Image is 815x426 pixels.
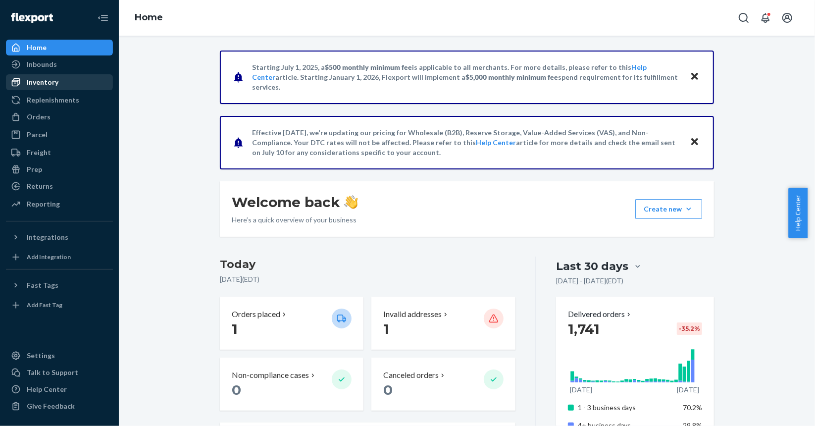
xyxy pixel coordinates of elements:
[27,164,42,174] div: Prep
[27,280,58,290] div: Fast Tags
[788,188,808,238] button: Help Center
[27,130,48,140] div: Parcel
[6,381,113,397] a: Help Center
[6,56,113,72] a: Inbounds
[756,8,775,28] button: Open notifications
[6,40,113,55] a: Home
[383,309,442,320] p: Invalid addresses
[556,276,623,286] p: [DATE] - [DATE] ( EDT )
[27,77,58,87] div: Inventory
[93,8,113,28] button: Close Navigation
[220,257,515,272] h3: Today
[232,215,358,225] p: Here’s a quick overview of your business
[27,368,78,377] div: Talk to Support
[6,249,113,265] a: Add Integration
[6,145,113,160] a: Freight
[220,297,363,350] button: Orders placed 1
[568,309,633,320] button: Delivered orders
[476,138,516,147] a: Help Center
[6,161,113,177] a: Prep
[344,195,358,209] img: hand-wave emoji
[570,385,592,395] p: [DATE]
[6,92,113,108] a: Replenishments
[232,320,238,337] span: 1
[688,135,701,150] button: Close
[6,229,113,245] button: Integrations
[683,403,702,412] span: 70.2%
[27,232,68,242] div: Integrations
[27,351,55,361] div: Settings
[252,128,680,158] p: Effective [DATE], we're updating our pricing for Wholesale (B2B), Reserve Storage, Value-Added Se...
[688,70,701,84] button: Close
[27,43,47,53] div: Home
[6,297,113,313] a: Add Fast Tag
[27,95,79,105] div: Replenishments
[556,259,628,274] div: Last 30 days
[27,112,51,122] div: Orders
[27,199,60,209] div: Reporting
[6,109,113,125] a: Orders
[677,385,700,395] p: [DATE]
[220,358,363,411] button: Non-compliance cases 0
[232,193,358,211] h1: Welcome back
[27,401,75,411] div: Give Feedback
[27,181,53,191] div: Returns
[677,322,702,335] div: -35.2 %
[6,178,113,194] a: Returns
[232,309,280,320] p: Orders placed
[383,370,439,381] p: Canceled orders
[232,370,309,381] p: Non-compliance cases
[578,403,675,413] p: 1 - 3 business days
[6,74,113,90] a: Inventory
[383,381,393,398] span: 0
[232,381,241,398] span: 0
[371,297,515,350] button: Invalid addresses 1
[11,13,53,23] img: Flexport logo
[6,277,113,293] button: Fast Tags
[635,199,702,219] button: Create new
[6,196,113,212] a: Reporting
[252,62,680,92] p: Starting July 1, 2025, a is applicable to all merchants. For more details, please refer to this a...
[27,384,67,394] div: Help Center
[734,8,754,28] button: Open Search Box
[127,3,171,32] ol: breadcrumbs
[777,8,797,28] button: Open account menu
[27,301,62,309] div: Add Fast Tag
[27,148,51,158] div: Freight
[465,73,558,81] span: $5,000 monthly minimum fee
[6,348,113,364] a: Settings
[6,398,113,414] button: Give Feedback
[6,127,113,143] a: Parcel
[371,358,515,411] button: Canceled orders 0
[325,63,412,71] span: $500 monthly minimum fee
[6,365,113,380] a: Talk to Support
[27,253,71,261] div: Add Integration
[568,320,600,337] span: 1,741
[383,320,389,337] span: 1
[220,274,515,284] p: [DATE] ( EDT )
[27,59,57,69] div: Inbounds
[135,12,163,23] a: Home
